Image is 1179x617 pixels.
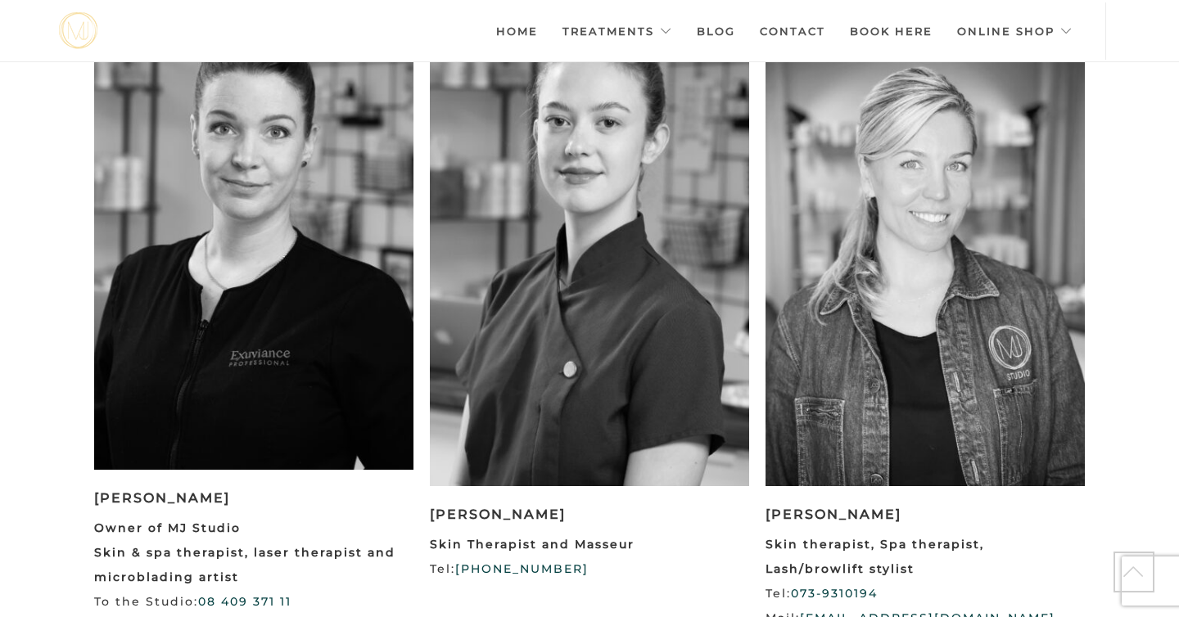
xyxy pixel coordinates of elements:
[791,586,878,601] a: 073-9310194
[766,507,901,522] font: [PERSON_NAME]
[957,2,1073,60] a: Online shop
[59,12,97,49] img: mjstudio
[94,520,241,535] font: Owner of MJ Studio
[957,25,1055,38] font: Online shop
[697,2,735,60] a: Blog
[430,561,455,576] font: Tel:
[430,507,566,522] font: [PERSON_NAME]
[94,594,198,609] font: To the Studio:
[850,25,933,38] font: Book here
[697,25,735,38] font: Blog
[59,12,97,49] a: mjstudio mjstudio mjstudio
[496,2,538,60] a: Home
[198,594,291,609] a: 08 409 371 11
[760,25,825,38] font: Contact
[850,2,933,60] a: Book here
[766,586,791,601] font: Tel:
[94,545,395,584] font: Skin & spa therapist, laser therapist and microblading artist
[496,25,538,38] font: Home
[766,537,984,576] font: Skin therapist, Spa therapist, Lash/browlift stylist
[562,25,654,38] font: Treatments
[760,2,825,60] a: Contact
[562,2,672,60] a: Treatments
[455,561,589,576] a: [PHONE_NUMBER]
[94,490,230,506] font: [PERSON_NAME]
[430,537,635,552] font: Skin Therapist and Masseur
